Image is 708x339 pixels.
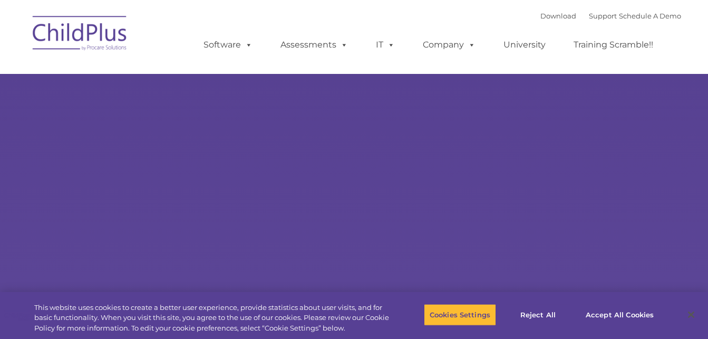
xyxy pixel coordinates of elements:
button: Close [680,303,703,326]
a: Schedule A Demo [619,12,681,20]
img: ChildPlus by Procare Solutions [27,8,133,61]
a: Assessments [270,34,358,55]
a: University [493,34,556,55]
a: Support [589,12,617,20]
a: Training Scramble!! [563,34,664,55]
button: Accept All Cookies [580,304,659,326]
a: Company [412,34,486,55]
a: Software [193,34,263,55]
button: Cookies Settings [424,304,496,326]
a: IT [365,34,405,55]
div: This website uses cookies to create a better user experience, provide statistics about user visit... [34,303,390,334]
button: Reject All [505,304,571,326]
font: | [540,12,681,20]
a: Download [540,12,576,20]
